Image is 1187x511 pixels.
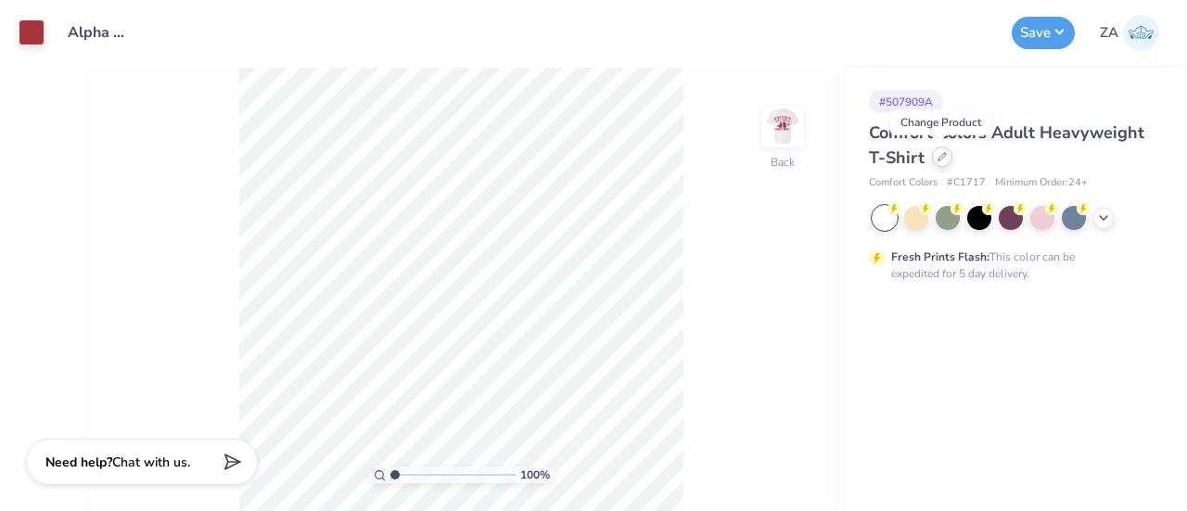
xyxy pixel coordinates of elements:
span: Chat with us. [112,454,190,471]
span: Comfort Colors [869,175,938,191]
input: Untitled Design [54,14,145,51]
div: Change Product [890,109,991,135]
span: Comfort Colors Adult Heavyweight T-Shirt [869,121,1144,169]
span: ZA [1100,22,1118,44]
div: # 507909A [869,90,943,113]
span: # C1717 [947,175,986,191]
div: This color can be expedited for 5 day delivery. [891,249,1119,282]
img: Back [764,108,801,145]
button: Save [1012,17,1075,49]
a: ZA [1100,15,1159,51]
img: Zetta Anderson [1123,15,1159,51]
span: 100 % [520,466,550,483]
strong: Need help? [45,454,112,471]
span: Minimum Order: 24 + [995,175,1088,191]
div: Back [771,154,795,171]
strong: Fresh Prints Flash: [891,249,989,264]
